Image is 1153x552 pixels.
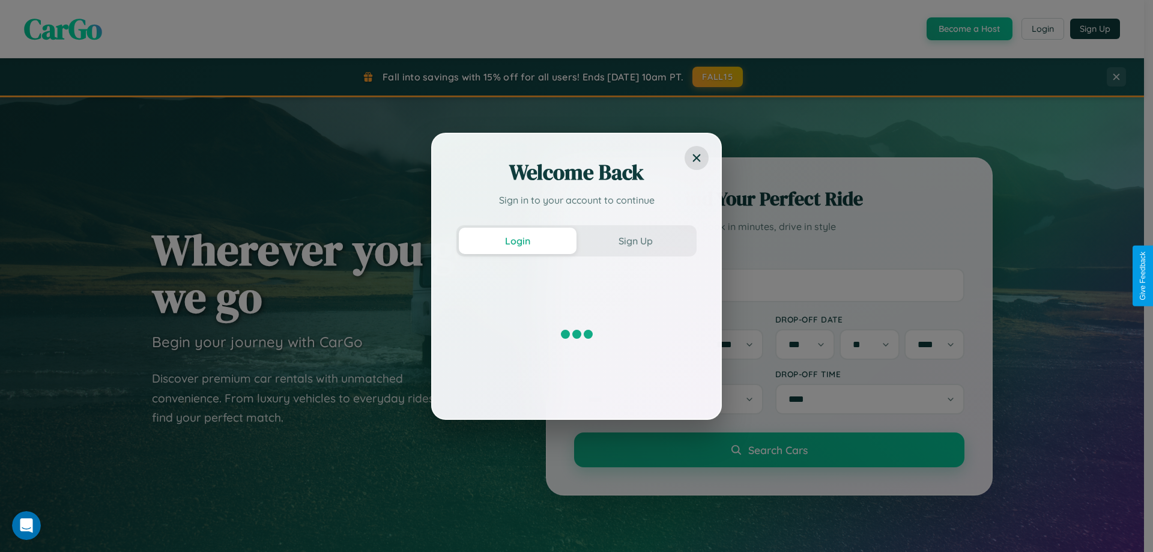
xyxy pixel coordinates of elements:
iframe: Intercom live chat [12,511,41,540]
button: Sign Up [576,228,694,254]
div: Give Feedback [1139,252,1147,300]
h2: Welcome Back [456,158,697,187]
button: Login [459,228,576,254]
p: Sign in to your account to continue [456,193,697,207]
